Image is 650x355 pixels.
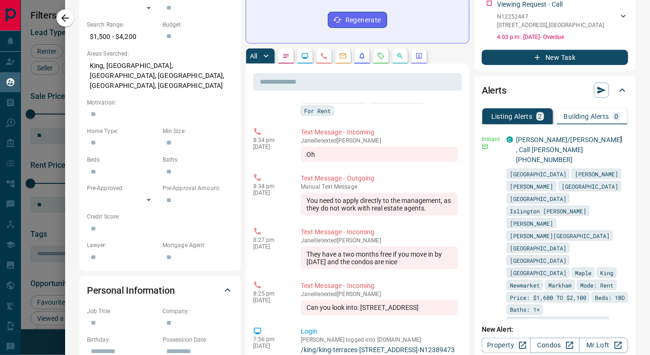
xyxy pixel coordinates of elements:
[162,307,233,316] p: Company:
[253,183,287,190] p: 8:34 pm
[482,135,501,144] p: Instant
[510,231,610,240] span: [PERSON_NAME][GEOGRAPHIC_DATA]
[510,268,566,278] span: [GEOGRAPHIC_DATA]
[87,307,158,316] p: Job Title:
[538,113,542,120] p: 2
[282,52,290,60] svg: Notes
[482,50,628,65] button: New Task
[530,338,579,353] a: Condos
[415,52,423,60] svg: Agent Actions
[491,113,533,120] p: Listing Alerts
[87,184,158,192] p: Pre-Approved:
[250,53,258,59] p: All
[301,183,458,190] p: Text Message
[301,227,458,237] p: Text Message - Incoming
[87,58,233,94] p: King, [GEOGRAPHIC_DATA], [GEOGRAPHIC_DATA], [GEOGRAPHIC_DATA], [GEOGRAPHIC_DATA], [GEOGRAPHIC_DATA]
[301,337,458,344] p: [PERSON_NAME] logged into [DOMAIN_NAME]
[87,212,233,221] p: Credit Score:
[548,280,572,290] span: Markham
[253,336,287,343] p: 7:56 pm
[497,12,604,21] p: N12252447
[301,237,458,244] p: Janeille texted [PERSON_NAME]
[497,10,628,31] div: N12252447[STREET_ADDRESS],[GEOGRAPHIC_DATA]
[497,33,628,41] p: 4:03 p.m. [DATE] - Overdue
[377,52,385,60] svg: Requests
[253,144,287,150] p: [DATE]
[301,193,458,216] div: You need to apply directly to the management, as they do not work with real estate agents.
[510,206,586,216] span: Islington [PERSON_NAME]
[253,290,287,297] p: 8:25 pm
[301,127,458,137] p: Text Message - Incoming
[87,283,175,298] h2: Personal Information
[510,256,566,265] span: [GEOGRAPHIC_DATA]
[510,219,553,228] span: [PERSON_NAME]
[253,137,287,144] p: 8:34 pm
[579,338,628,353] a: Mr.Loft
[339,52,347,60] svg: Emails
[301,137,458,144] p: Janeille texted [PERSON_NAME]
[482,325,628,335] p: New Alert:
[301,327,458,337] p: Login
[162,184,233,192] p: Pre-Approval Amount:
[301,300,458,316] div: Can you look into: [STREET_ADDRESS]
[162,20,233,29] p: Budget:
[87,336,158,345] p: Birthday:
[301,291,458,297] p: Janeille texted [PERSON_NAME]
[87,279,233,302] div: Personal Information
[87,241,158,249] p: Lawyer:
[87,127,158,135] p: Home Type:
[575,169,618,179] span: [PERSON_NAME]
[301,183,321,190] span: manual
[253,343,287,350] p: [DATE]
[482,144,488,150] svg: Email
[510,280,540,290] span: Newmarket
[301,247,458,269] div: They have a two months free if you move in by [DATE] and the condos are nice
[253,237,287,243] p: 8:27 pm
[301,52,309,60] svg: Lead Browsing Activity
[320,52,328,60] svg: Calls
[301,346,458,354] a: /king/king-terraces-[STREET_ADDRESS]-N12389473
[328,12,387,28] button: Regenerate
[580,280,613,290] span: Mode: Rent
[304,106,331,115] span: For Rent
[162,155,233,164] p: Baths:
[510,317,606,327] span: Size: Over 500 ft<sup>2</sup>
[516,136,622,163] a: [PERSON_NAME]/[PERSON_NAME] , Call [PERSON_NAME] [PHONE_NUMBER]
[510,169,566,179] span: [GEOGRAPHIC_DATA]
[253,190,287,196] p: [DATE]
[564,113,609,120] p: Building Alerts
[162,241,233,249] p: Mortgage Agent:
[253,243,287,250] p: [DATE]
[510,305,540,315] span: Baths: 1+
[87,49,233,58] p: Areas Searched:
[253,297,287,304] p: [DATE]
[162,127,233,135] p: Min Size:
[87,98,233,107] p: Motivation:
[301,173,458,183] p: Text Message - Outgoing
[562,182,618,191] span: [GEOGRAPHIC_DATA]
[615,113,619,120] p: 0
[301,281,458,291] p: Text Message - Incoming
[482,83,507,98] h2: Alerts
[87,29,158,45] p: $1,500 - $4,200
[510,243,566,253] span: [GEOGRAPHIC_DATA]
[507,136,513,143] div: condos.ca
[87,20,158,29] p: Search Range:
[301,147,458,162] div: Oh
[482,338,531,353] a: Property
[510,194,566,203] span: [GEOGRAPHIC_DATA]
[358,52,366,60] svg: Listing Alerts
[595,293,625,302] span: Beds: 1BD
[510,293,586,302] span: Price: $1,600 TO $2,100
[482,79,628,102] div: Alerts
[497,21,604,29] p: [STREET_ADDRESS] , [GEOGRAPHIC_DATA]
[600,268,613,278] span: King
[396,52,404,60] svg: Opportunities
[510,182,553,191] span: [PERSON_NAME]
[87,155,158,164] p: Beds:
[162,336,233,345] p: Possession Date:
[575,268,592,278] span: Maple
